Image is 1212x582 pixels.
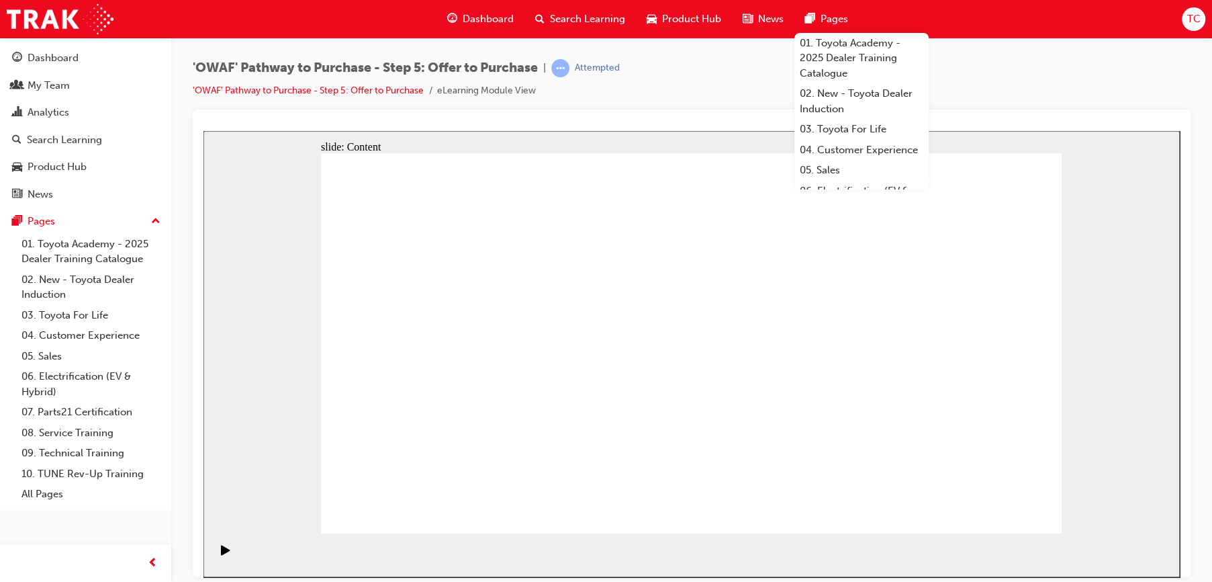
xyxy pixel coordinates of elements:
[821,11,848,27] span: Pages
[12,216,22,228] span: pages-icon
[447,11,457,28] span: guage-icon
[794,33,929,84] a: 01. Toyota Academy - 2025 Dealer Training Catalogue
[28,159,87,175] div: Product Hub
[535,11,545,28] span: search-icon
[16,402,166,423] a: 07. Parts21 Certification
[575,62,620,75] div: Attempted
[758,11,784,27] span: News
[28,105,69,120] div: Analytics
[436,5,524,33] a: guage-iconDashboard
[794,83,929,119] a: 02. New - Toyota Dealer Induction
[12,161,22,173] span: car-icon
[5,155,166,179] a: Product Hub
[794,5,859,33] a: pages-iconPages
[5,209,166,234] button: Pages
[1182,7,1205,31] button: TC
[16,423,166,444] a: 08. Service Training
[193,85,424,96] a: 'OWAF' Pathway to Purchase - Step 5: Offer to Purchase
[5,128,166,153] a: Search Learning
[550,11,625,27] span: Search Learning
[12,189,22,201] span: news-icon
[12,107,22,119] span: chart-icon
[16,346,166,367] a: 05. Sales
[28,214,55,229] div: Pages
[5,46,166,71] a: Dashboard
[732,5,794,33] a: news-iconNews
[28,78,70,93] div: My Team
[16,464,166,485] a: 10. TUNE Rev-Up Training
[148,555,158,572] span: prev-icon
[7,413,30,436] button: Play (Ctrl+Alt+P)
[636,5,732,33] a: car-iconProduct Hub
[437,83,536,99] li: eLearning Module View
[743,11,753,28] span: news-icon
[16,234,166,269] a: 01. Toyota Academy - 2025 Dealer Training Catalogue
[794,181,929,216] a: 06. Electrification (EV & Hybrid)
[5,182,166,207] a: News
[543,60,546,76] span: |
[151,213,160,231] span: up-icon
[16,305,166,326] a: 03. Toyota For Life
[16,269,166,305] a: 02. New - Toyota Dealer Induction
[7,403,30,446] div: playback controls
[794,160,929,181] a: 05. Sales
[5,100,166,125] a: Analytics
[28,187,53,202] div: News
[16,484,166,505] a: All Pages
[27,132,102,148] div: Search Learning
[16,366,166,402] a: 06. Electrification (EV & Hybrid)
[12,80,22,92] span: people-icon
[794,140,929,161] a: 04. Customer Experience
[12,134,21,147] span: search-icon
[524,5,636,33] a: search-iconSearch Learning
[647,11,657,28] span: car-icon
[794,119,929,140] a: 03. Toyota For Life
[16,325,166,346] a: 04. Customer Experience
[7,4,113,34] img: Trak
[551,59,569,77] span: learningRecordVerb_ATTEMPT-icon
[12,52,22,65] span: guage-icon
[5,43,166,209] button: DashboardMy TeamAnalyticsSearch LearningProduct HubNews
[805,11,815,28] span: pages-icon
[662,11,721,27] span: Product Hub
[193,60,538,76] span: 'OWAF' Pathway to Purchase - Step 5: Offer to Purchase
[1186,11,1200,27] span: TC
[16,443,166,464] a: 09. Technical Training
[5,73,166,98] a: My Team
[28,50,79,66] div: Dashboard
[463,11,514,27] span: Dashboard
